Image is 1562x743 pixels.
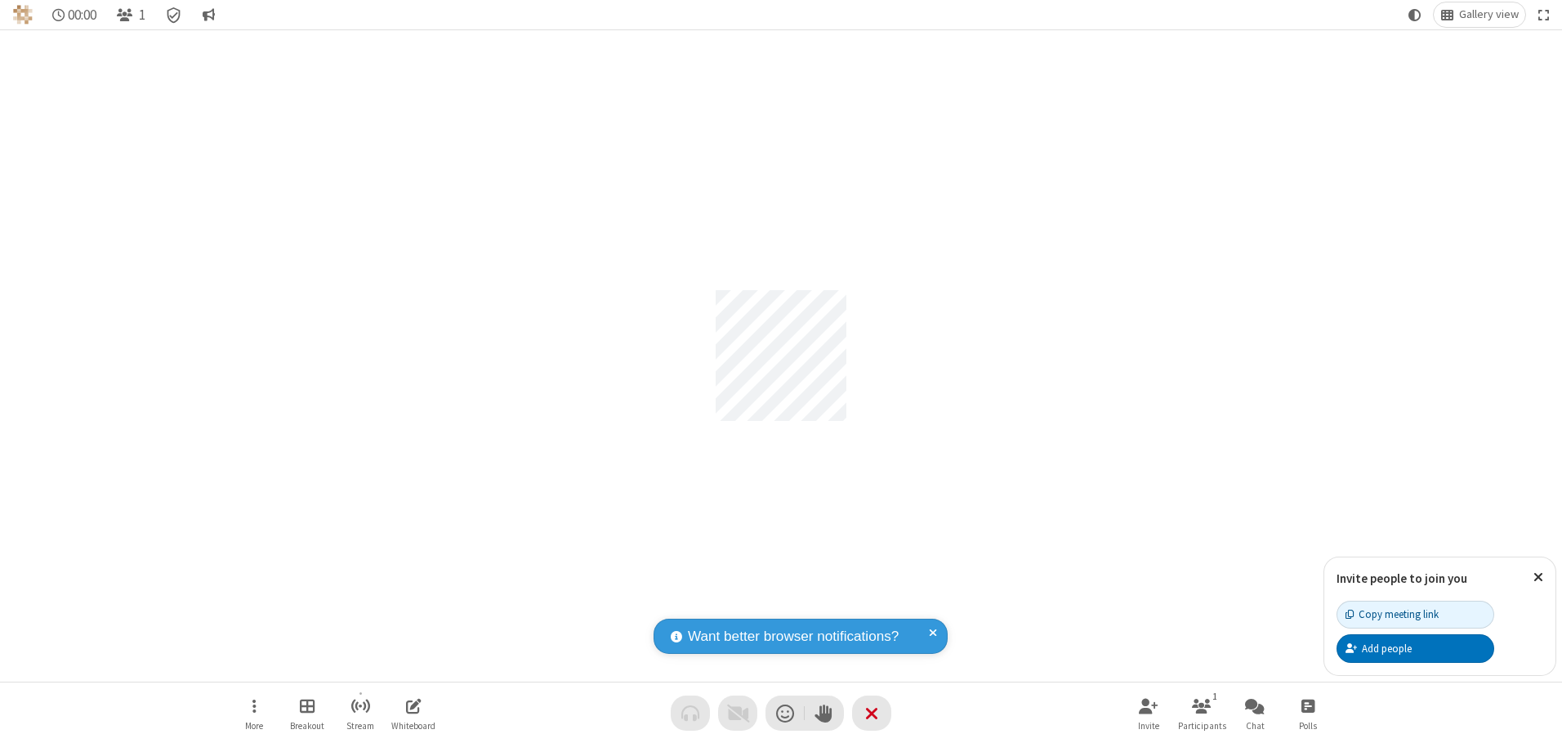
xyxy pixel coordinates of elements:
[1208,689,1222,704] div: 1
[1346,606,1439,622] div: Copy meeting link
[336,690,385,736] button: Start streaming
[230,690,279,736] button: Open menu
[1246,721,1265,731] span: Chat
[109,2,152,27] button: Open participant list
[718,696,757,731] button: Video
[1459,8,1519,21] span: Gallery view
[1434,2,1525,27] button: Change layout
[13,5,33,25] img: QA Selenium DO NOT DELETE OR CHANGE
[389,690,438,736] button: Open shared whiteboard
[1337,571,1467,586] label: Invite people to join you
[671,696,710,731] button: Audio problem - check your Internet connection or call by phone
[245,721,263,731] span: More
[391,721,435,731] span: Whiteboard
[1402,2,1428,27] button: Using system theme
[1230,690,1279,736] button: Open chat
[290,721,324,731] span: Breakout
[1283,690,1332,736] button: Open poll
[1299,721,1317,731] span: Polls
[283,690,332,736] button: Manage Breakout Rooms
[158,2,190,27] div: Meeting details Encryption enabled
[1337,601,1494,629] button: Copy meeting link
[688,626,899,647] span: Want better browser notifications?
[195,2,221,27] button: Conversation
[139,7,145,23] span: 1
[1177,690,1226,736] button: Open participant list
[68,7,96,23] span: 00:00
[346,721,374,731] span: Stream
[1124,690,1173,736] button: Invite participants (Alt+I)
[805,696,844,731] button: Raise hand
[765,696,805,731] button: Send a reaction
[1337,634,1494,662] button: Add people
[852,696,891,731] button: End or leave meeting
[1521,557,1555,598] button: Close popover
[46,2,104,27] div: Timer
[1532,2,1556,27] button: Fullscreen
[1178,721,1226,731] span: Participants
[1138,721,1159,731] span: Invite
